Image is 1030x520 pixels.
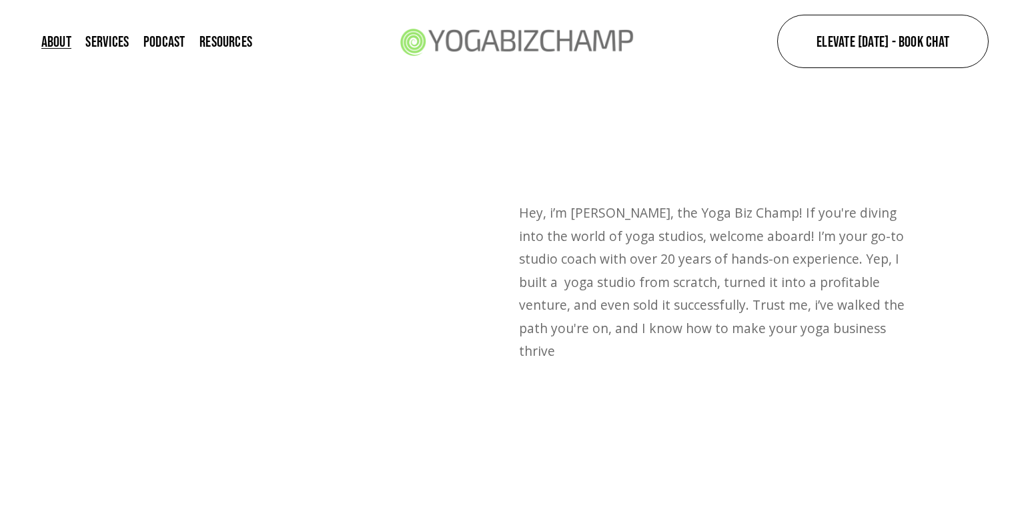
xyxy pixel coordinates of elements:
[41,33,71,51] a: About
[777,15,989,68] a: Elevate [DATE] - Book Chat
[143,33,185,51] a: Podcast
[519,204,908,360] span: Hey, i’m [PERSON_NAME], the Yoga Biz Champ! If you're diving into the world of yoga studios, welc...
[199,34,252,49] span: Resources
[392,10,640,72] img: Yoga Biz Champ
[85,33,129,51] a: Services
[199,33,252,51] a: folder dropdown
